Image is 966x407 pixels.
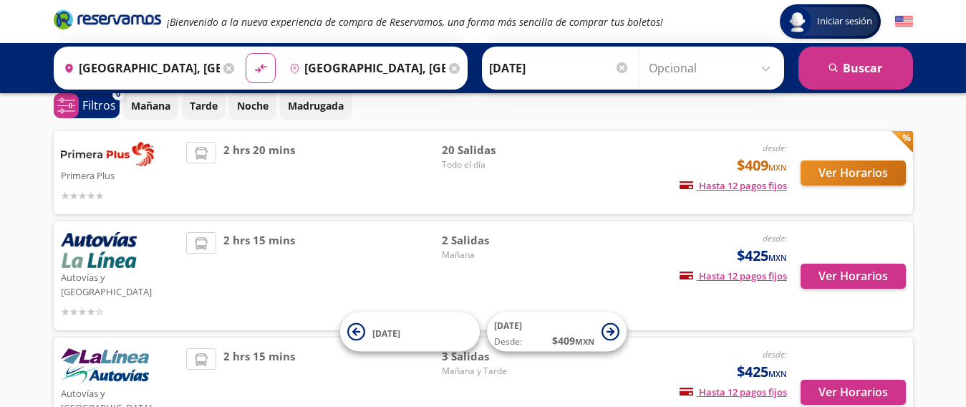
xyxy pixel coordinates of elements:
span: Hasta 12 pagos fijos [680,179,787,192]
a: Brand Logo [54,9,161,34]
button: English [895,13,913,31]
span: Todo el día [442,158,542,171]
span: 2 hrs 20 mins [223,142,295,203]
button: Noche [229,92,276,120]
input: Elegir Fecha [489,50,629,86]
span: [DATE] [372,327,400,339]
em: desde: [763,142,787,154]
button: Madrugada [280,92,352,120]
input: Buscar Origen [58,50,220,86]
img: Primera Plus [61,142,154,166]
small: MXN [768,252,787,263]
em: desde: [763,232,787,244]
i: Brand Logo [54,9,161,30]
span: Hasta 12 pagos fijos [680,386,787,398]
p: Madrugada [288,98,344,113]
span: 2 Salidas [442,232,542,249]
span: 20 Salidas [442,142,542,158]
small: MXN [768,162,787,173]
span: $ 409 [552,333,594,348]
p: Mañana [131,98,170,113]
button: 0Filtros [54,93,120,118]
em: desde: [763,348,787,360]
button: [DATE]Desde:$409MXN [487,312,627,352]
img: Autovías y La Línea [61,232,137,268]
span: Iniciar sesión [811,14,878,29]
span: Hasta 12 pagos fijos [680,269,787,282]
span: 2 hrs 15 mins [223,232,295,320]
button: [DATE] [340,312,480,352]
span: $425 [737,361,787,383]
p: Filtros [82,97,116,114]
input: Opcional [649,50,777,86]
button: Buscar [798,47,913,90]
small: MXN [575,336,594,347]
p: Noche [237,98,269,113]
input: Buscar Destino [284,50,445,86]
span: [DATE] [494,320,522,332]
span: $425 [737,245,787,267]
p: Tarde [190,98,218,113]
span: Desde: [494,335,522,348]
span: Mañana [442,249,542,262]
button: Ver Horarios [801,264,906,289]
button: Mañana [123,92,178,120]
span: $409 [737,155,787,176]
span: 0 [116,88,120,100]
em: ¡Bienvenido a la nueva experiencia de compra de Reservamos, una forma más sencilla de comprar tus... [167,15,663,29]
img: Autovías y La Línea [61,348,149,384]
button: Ver Horarios [801,161,906,186]
p: Primera Plus [61,166,180,183]
span: 3 Salidas [442,348,542,365]
button: Ver Horarios [801,380,906,405]
span: Mañana y Tarde [442,365,542,378]
button: Tarde [182,92,226,120]
p: Autovías y [GEOGRAPHIC_DATA] [61,268,180,299]
small: MXN [768,368,787,379]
